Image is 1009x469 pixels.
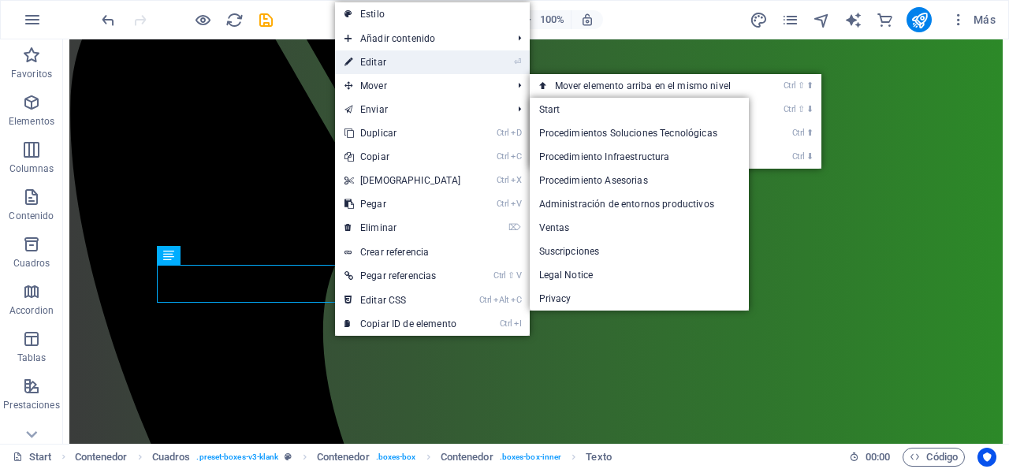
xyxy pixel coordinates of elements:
[530,121,749,145] a: Procedimientos Soluciones Tecnológicas
[806,104,814,114] i: ⬇
[99,10,117,29] button: undo
[335,192,471,216] a: CtrlVPegar
[335,312,471,336] a: CtrlICopiar ID de elemento
[493,295,509,305] i: Alt
[285,452,292,461] i: Este elemento es un preajuste personalizable
[335,264,471,288] a: Ctrl⇧VPegar referencias
[539,10,564,29] h6: 100%
[335,74,506,98] span: Mover
[256,10,275,29] button: save
[798,104,805,114] i: ⇧
[530,74,762,98] a: Ctrl⇧⬆Mover elemento arriba en el mismo nivel
[196,448,278,467] span: . preset-boxes-v3-klank
[792,151,805,162] i: Ctrl
[497,128,509,138] i: Ctrl
[225,11,244,29] i: Volver a cargar página
[530,240,749,263] a: Suscripciones
[784,80,796,91] i: Ctrl
[750,11,768,29] i: Diseño (Ctrl+Alt+Y)
[257,11,275,29] i: Guardar (Ctrl+S)
[944,7,1002,32] button: Más
[335,27,506,50] span: Añadir contenido
[530,169,749,192] a: Procedimiento Asesorias
[875,10,894,29] button: commerce
[335,50,471,74] a: ⏎Editar
[977,448,996,467] button: Usercentrics
[317,448,370,467] span: Haz clic para seleccionar y doble clic para editar
[3,399,59,411] p: Prestaciones
[813,11,831,29] i: Navegador
[781,11,799,29] i: Páginas (Ctrl+Alt+S)
[9,115,54,128] p: Elementos
[75,448,612,467] nav: breadcrumb
[511,151,522,162] i: C
[798,80,805,91] i: ⇧
[844,11,862,29] i: AI Writer
[580,13,594,27] i: Al redimensionar, ajustar el nivel de zoom automáticamente para ajustarse al dispositivo elegido.
[806,151,814,162] i: ⬇
[497,151,509,162] i: Ctrl
[493,270,506,281] i: Ctrl
[152,448,191,467] span: Haz clic para seleccionar y doble clic para editar
[530,192,749,216] a: Administración de entornos productivos
[9,162,54,175] p: Columnas
[335,216,471,240] a: ⌦Eliminar
[497,175,509,185] i: Ctrl
[9,304,54,317] p: Accordion
[479,295,492,305] i: Ctrl
[99,11,117,29] i: Deshacer: Cambiar texto (Ctrl+Z)
[530,216,749,240] a: Ventas
[508,270,515,281] i: ⇧
[335,145,471,169] a: CtrlCCopiar
[335,288,471,312] a: CtrlAltCEditar CSS
[441,448,493,467] span: Haz clic para seleccionar y doble clic para editar
[749,10,768,29] button: design
[530,145,749,169] a: Procedimiento Infraestructura
[511,199,522,209] i: V
[530,263,749,287] a: Legal Notice
[508,222,521,233] i: ⌦
[784,104,796,114] i: Ctrl
[500,448,562,467] span: . boxes-box-inner
[335,169,471,192] a: CtrlX[DEMOGRAPHIC_DATA]
[511,175,522,185] i: X
[843,10,862,29] button: text_generator
[514,318,522,329] i: I
[907,7,932,32] button: publish
[910,11,929,29] i: Publicar
[511,128,522,138] i: D
[516,270,521,281] i: V
[335,2,530,26] a: Estilo
[11,68,52,80] p: Favoritos
[780,10,799,29] button: pages
[225,10,244,29] button: reload
[497,199,509,209] i: Ctrl
[530,287,749,311] a: Privacy
[586,448,611,467] span: Haz clic para seleccionar y doble clic para editar
[792,128,805,138] i: Ctrl
[75,448,128,467] span: Haz clic para seleccionar y doble clic para editar
[516,10,572,29] button: 100%
[13,257,50,270] p: Cuadros
[951,12,996,28] span: Más
[876,11,894,29] i: Comercio
[530,98,749,121] a: Start
[335,240,530,264] a: Crear referencia
[13,448,52,467] a: Haz clic para cancelar la selección y doble clic para abrir páginas
[376,448,416,467] span: . boxes-box
[500,318,512,329] i: Ctrl
[849,448,891,467] h6: Tiempo de la sesión
[514,57,521,67] i: ⏎
[806,128,814,138] i: ⬆
[910,448,958,467] span: Código
[877,451,879,463] span: :
[193,10,212,29] button: Haz clic para salir del modo de previsualización y seguir editando
[17,352,47,364] p: Tablas
[812,10,831,29] button: navigator
[511,295,522,305] i: C
[806,80,814,91] i: ⬆
[9,210,54,222] p: Contenido
[903,448,965,467] button: Código
[335,98,506,121] a: Enviar
[866,448,890,467] span: 00 00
